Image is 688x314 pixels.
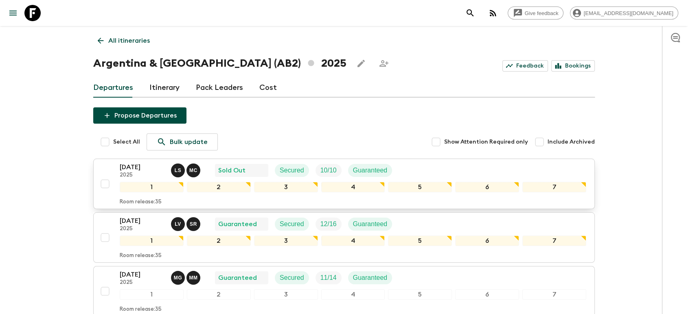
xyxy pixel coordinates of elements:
[522,182,586,192] div: 7
[120,172,164,179] p: 2025
[120,289,184,300] div: 1
[218,219,257,229] p: Guaranteed
[93,78,133,98] a: Departures
[376,55,392,72] span: Share this itinerary
[218,273,257,283] p: Guaranteed
[548,138,595,146] span: Include Archived
[93,33,154,49] a: All itineraries
[189,275,197,281] p: M M
[120,235,184,246] div: 1
[120,279,164,286] p: 2025
[353,219,388,229] p: Guaranteed
[171,166,202,172] span: Luana Seara, Mariano Cenzano
[187,289,251,300] div: 2
[120,253,162,259] p: Room release: 35
[388,289,452,300] div: 5
[388,235,452,246] div: 5
[388,182,452,192] div: 5
[5,5,21,21] button: menu
[353,273,388,283] p: Guaranteed
[522,235,586,246] div: 7
[259,78,277,98] a: Cost
[196,78,243,98] a: Pack Leaders
[175,221,181,227] p: L V
[280,273,304,283] p: Secured
[108,36,150,46] p: All itineraries
[444,138,528,146] span: Show Attention Required only
[254,182,318,192] div: 3
[275,164,309,177] div: Secured
[522,289,586,300] div: 7
[120,162,164,172] p: [DATE]
[93,159,595,209] button: [DATE]2025Luana Seara, Mariano CenzanoSold OutSecuredTrip FillGuaranteed1234567Room release:35
[171,271,202,285] button: MGMM
[570,7,678,20] div: [EMAIL_ADDRESS][DOMAIN_NAME]
[187,182,251,192] div: 2
[171,273,202,280] span: Marcella Granatiere, Matias Molina
[171,220,202,226] span: Lucas Valentim, Sol Rodriguez
[218,166,245,175] p: Sold Out
[171,217,202,231] button: LVSR
[551,60,595,72] a: Bookings
[316,271,342,284] div: Trip Fill
[280,166,304,175] p: Secured
[175,167,182,174] p: L S
[320,273,337,283] p: 11 / 14
[321,235,385,246] div: 4
[353,55,369,72] button: Edit this itinerary
[321,182,385,192] div: 4
[455,289,519,300] div: 6
[190,221,197,227] p: S R
[174,275,182,281] p: M G
[254,235,318,246] div: 3
[462,5,478,21] button: search adventures
[187,235,251,246] div: 2
[147,133,218,150] a: Bulk update
[275,218,309,231] div: Secured
[508,7,563,20] a: Give feedback
[316,218,342,231] div: Trip Fill
[320,166,337,175] p: 10 / 10
[502,60,548,72] a: Feedback
[120,199,162,205] p: Room release: 35
[149,78,180,98] a: Itinerary
[171,164,202,177] button: LSMC
[275,271,309,284] div: Secured
[520,10,563,16] span: Give feedback
[120,216,164,226] p: [DATE]
[93,55,346,72] h1: Argentina & [GEOGRAPHIC_DATA] (AB2) 2025
[93,107,186,124] button: Propose Departures
[353,166,388,175] p: Guaranteed
[93,212,595,263] button: [DATE]2025Lucas Valentim, Sol RodriguezGuaranteedSecuredTrip FillGuaranteed1234567Room release:35
[455,235,519,246] div: 6
[579,10,678,16] span: [EMAIL_ADDRESS][DOMAIN_NAME]
[120,182,184,192] div: 1
[120,226,164,232] p: 2025
[170,137,208,147] p: Bulk update
[455,182,519,192] div: 6
[320,219,337,229] p: 12 / 16
[316,164,342,177] div: Trip Fill
[120,306,162,313] p: Room release: 35
[120,270,164,279] p: [DATE]
[189,167,197,174] p: M C
[113,138,140,146] span: Select All
[254,289,318,300] div: 3
[321,289,385,300] div: 4
[280,219,304,229] p: Secured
